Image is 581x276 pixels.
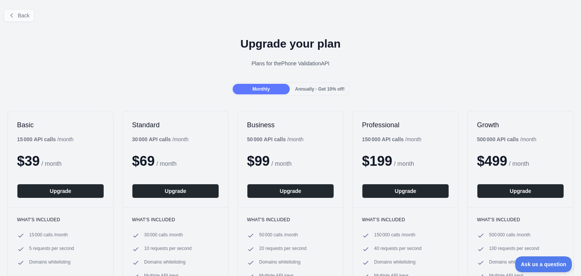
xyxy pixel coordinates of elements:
[362,136,421,143] div: / month
[132,120,219,130] h2: Standard
[477,136,536,143] div: / month
[247,153,270,169] span: $ 99
[247,136,286,142] b: 50 000 API calls
[247,120,334,130] h2: Business
[247,136,303,143] div: / month
[477,136,519,142] b: 500 000 API calls
[362,136,404,142] b: 150 000 API calls
[477,120,564,130] h2: Growth
[362,120,449,130] h2: Professional
[477,153,507,169] span: $ 499
[362,153,392,169] span: $ 199
[515,256,573,272] iframe: Toggle Customer Support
